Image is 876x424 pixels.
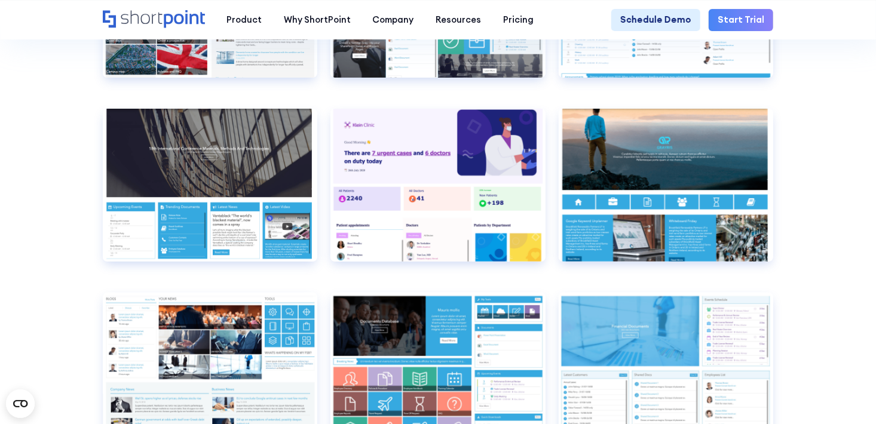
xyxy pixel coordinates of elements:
a: Why ShortPoint [273,9,362,31]
a: Schedule Demo [611,9,700,31]
a: Company [362,9,425,31]
a: Home [103,10,204,29]
a: Pricing [492,9,544,31]
a: Inspired Intranet [559,109,773,279]
a: Start Trial [709,9,773,31]
div: Pricing [503,13,534,26]
a: Product [216,9,273,31]
a: Focus Intranet [103,109,317,279]
div: Company [373,13,414,26]
button: Open CMP widget [6,389,35,418]
div: Product [226,13,262,26]
a: Healthcare 1 [330,109,545,279]
div: Resources [436,13,481,26]
div: Why ShortPoint [284,13,351,26]
a: Resources [425,9,492,31]
iframe: Chat Widget [816,367,876,424]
